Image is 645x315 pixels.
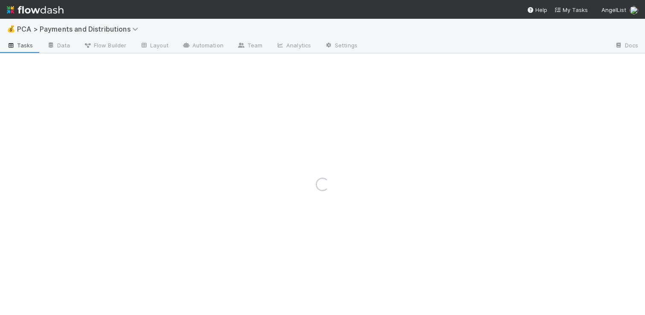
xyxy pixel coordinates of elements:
[630,6,638,15] img: avatar_e7d5656d-bda2-4d83-89d6-b6f9721f96bd.png
[554,6,588,13] span: My Tasks
[527,6,547,14] div: Help
[608,39,645,53] a: Docs
[601,6,626,13] span: AngelList
[318,39,364,53] a: Settings
[7,3,64,17] img: logo-inverted-e16ddd16eac7371096b0.svg
[554,6,588,14] a: My Tasks
[269,39,318,53] a: Analytics
[230,39,269,53] a: Team
[7,25,15,32] span: 💰
[40,39,77,53] a: Data
[77,39,133,53] a: Flow Builder
[17,25,142,33] span: PCA > Payments and Distributions
[7,41,33,50] span: Tasks
[133,39,175,53] a: Layout
[84,41,126,50] span: Flow Builder
[175,39,230,53] a: Automation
